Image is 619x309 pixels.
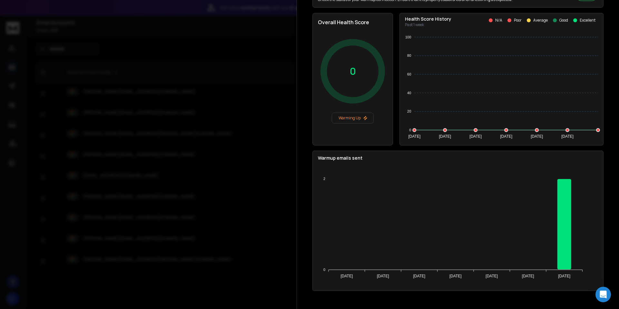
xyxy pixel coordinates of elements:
p: 0 [350,65,356,77]
p: Excellent [580,18,595,23]
div: Open Intercom Messenger [595,287,611,302]
tspan: [DATE] [377,274,389,278]
tspan: 2 [323,177,325,181]
h2: Overall Health Score [318,18,388,26]
tspan: 0 [409,128,411,132]
p: Good [559,18,568,23]
tspan: [DATE] [413,274,425,278]
tspan: [DATE] [449,274,462,278]
tspan: [DATE] [439,134,451,139]
p: Past 1 week [405,22,451,27]
tspan: [DATE] [486,274,498,278]
tspan: [DATE] [561,134,574,139]
tspan: 20 [407,109,411,113]
tspan: 100 [405,35,411,39]
p: N/A [495,18,502,23]
tspan: 80 [407,54,411,57]
p: Warmup emails sent [318,155,598,161]
tspan: [DATE] [500,134,512,139]
tspan: [DATE] [558,274,570,278]
tspan: [DATE] [408,134,420,139]
tspan: [DATE] [340,274,353,278]
tspan: 60 [407,72,411,76]
tspan: [DATE] [531,134,543,139]
tspan: [DATE] [522,274,534,278]
tspan: [DATE] [469,134,482,139]
p: Health Score History [405,16,451,22]
p: Poor [514,18,522,23]
tspan: 0 [323,268,325,272]
tspan: 40 [407,91,411,95]
p: Average [533,18,548,23]
p: Warming Up [335,115,371,121]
